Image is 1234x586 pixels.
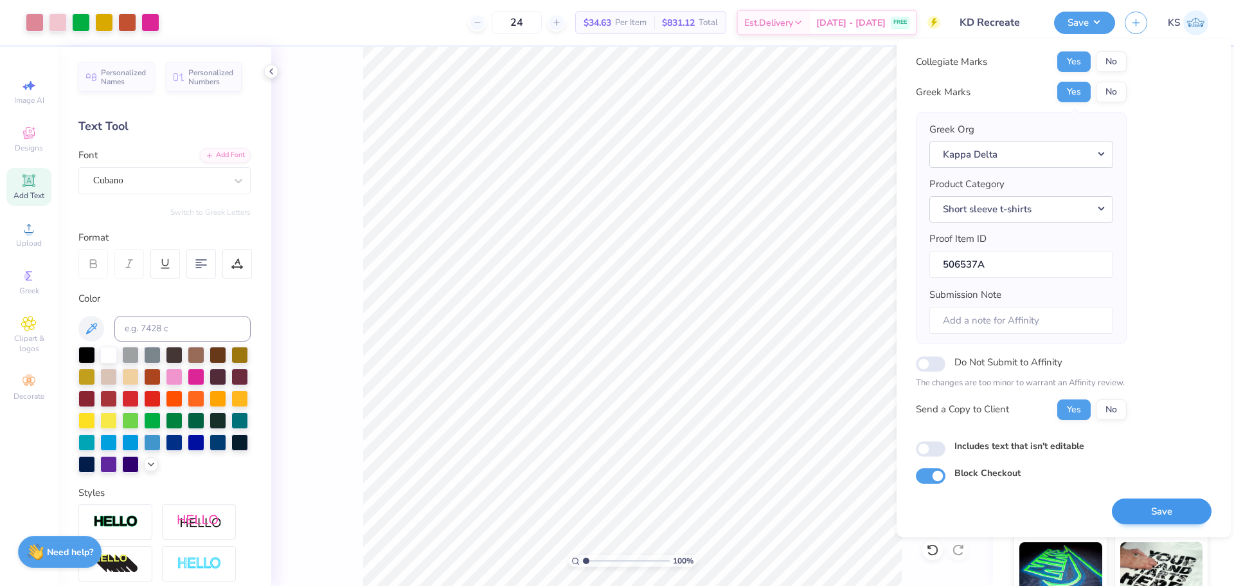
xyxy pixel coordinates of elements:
[929,196,1113,223] button: Short sleeve t-shirts
[744,16,793,30] span: Est. Delivery
[1057,82,1091,102] button: Yes
[15,143,43,153] span: Designs
[19,286,39,296] span: Greek
[1096,399,1127,420] button: No
[916,402,1009,417] div: Send a Copy to Client
[200,148,251,163] div: Add Font
[188,68,234,86] span: Personalized Numbers
[47,546,93,558] strong: Need help?
[584,16,611,30] span: $34.63
[1096,51,1127,72] button: No
[177,556,222,571] img: Negative Space
[1057,399,1091,420] button: Yes
[13,190,44,201] span: Add Text
[929,232,987,246] label: Proof Item ID
[14,95,44,105] span: Image AI
[615,16,647,30] span: Per Item
[6,333,51,354] span: Clipart & logos
[78,230,252,245] div: Format
[954,466,1021,480] label: Block Checkout
[170,207,251,217] button: Switch to Greek Letters
[114,316,251,342] input: e.g. 7428 c
[13,391,44,401] span: Decorate
[929,307,1113,334] input: Add a note for Affinity
[1096,82,1127,102] button: No
[954,354,1062,371] label: Do Not Submit to Affinity
[916,377,1127,390] p: The changes are too minor to warrant an Affinity review.
[699,16,718,30] span: Total
[177,514,222,530] img: Shadow
[929,177,1005,192] label: Product Category
[78,148,98,163] label: Font
[954,439,1084,453] label: Includes text that isn't editable
[78,486,251,500] div: Styles
[929,142,1113,168] button: Kappa Delta
[893,18,907,27] span: FREE
[78,118,251,135] div: Text Tool
[1168,10,1208,35] a: KS
[816,16,886,30] span: [DATE] - [DATE]
[93,515,138,529] img: Stroke
[93,554,138,574] img: 3d Illusion
[673,555,693,567] span: 100 %
[1057,51,1091,72] button: Yes
[916,85,970,100] div: Greek Marks
[929,122,974,137] label: Greek Org
[101,68,147,86] span: Personalized Names
[78,291,251,306] div: Color
[16,238,42,248] span: Upload
[1054,12,1115,34] button: Save
[492,11,542,34] input: – –
[929,288,1001,302] label: Submission Note
[916,55,987,69] div: Collegiate Marks
[662,16,695,30] span: $831.12
[1168,15,1180,30] span: KS
[950,10,1044,35] input: Untitled Design
[1112,499,1212,525] button: Save
[1183,10,1208,35] img: Kath Sales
